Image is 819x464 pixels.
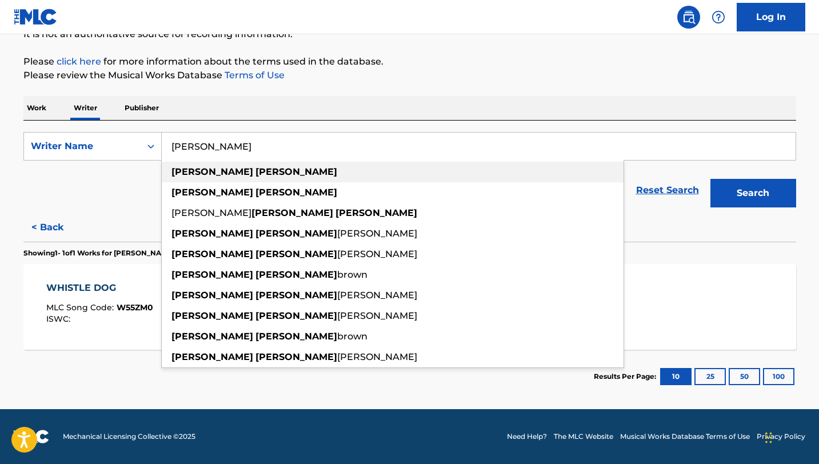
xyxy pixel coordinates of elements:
[63,431,195,442] span: Mechanical Licensing Collective © 2025
[23,96,50,120] p: Work
[171,310,253,321] strong: [PERSON_NAME]
[171,351,253,362] strong: [PERSON_NAME]
[620,431,750,442] a: Musical Works Database Terms of Use
[255,331,337,342] strong: [PERSON_NAME]
[171,207,251,218] span: [PERSON_NAME]
[255,310,337,321] strong: [PERSON_NAME]
[46,281,153,295] div: WHISTLE DOG
[554,431,613,442] a: The MLC Website
[57,56,101,67] a: click here
[14,9,58,25] img: MLC Logo
[255,249,337,259] strong: [PERSON_NAME]
[682,10,696,24] img: search
[507,431,547,442] a: Need Help?
[23,132,796,213] form: Search Form
[251,207,333,218] strong: [PERSON_NAME]
[23,27,796,41] p: It is not an authoritative source for recording information.
[255,351,337,362] strong: [PERSON_NAME]
[255,166,337,177] strong: [PERSON_NAME]
[762,409,819,464] iframe: Chat Widget
[23,264,796,350] a: WHISTLE DOGMLC Song Code:W55ZM0ISWC:Writers (2)[PERSON_NAME], [PERSON_NAME] [PERSON_NAME]Recordin...
[763,368,794,385] button: 100
[729,368,760,385] button: 50
[337,249,417,259] span: [PERSON_NAME]
[117,302,153,313] span: W55ZM0
[222,70,285,81] a: Terms of Use
[765,421,772,455] div: Drag
[23,213,92,242] button: < Back
[171,249,253,259] strong: [PERSON_NAME]
[70,96,101,120] p: Writer
[171,228,253,239] strong: [PERSON_NAME]
[171,331,253,342] strong: [PERSON_NAME]
[171,290,253,301] strong: [PERSON_NAME]
[335,207,417,218] strong: [PERSON_NAME]
[630,178,705,203] a: Reset Search
[337,351,417,362] span: [PERSON_NAME]
[23,69,796,82] p: Please review the Musical Works Database
[337,228,417,239] span: [PERSON_NAME]
[660,368,692,385] button: 10
[46,302,117,313] span: MLC Song Code :
[23,248,174,258] p: Showing 1 - 1 of 1 Works for [PERSON_NAME]
[23,55,796,69] p: Please for more information about the terms used in the database.
[737,3,805,31] a: Log In
[255,290,337,301] strong: [PERSON_NAME]
[46,314,73,324] span: ISWC :
[594,371,659,382] p: Results Per Page:
[707,6,730,29] div: Help
[710,179,796,207] button: Search
[171,187,253,198] strong: [PERSON_NAME]
[337,269,367,280] span: brown
[337,310,417,321] span: [PERSON_NAME]
[171,166,253,177] strong: [PERSON_NAME]
[712,10,725,24] img: help
[757,431,805,442] a: Privacy Policy
[171,269,253,280] strong: [PERSON_NAME]
[31,139,134,153] div: Writer Name
[694,368,726,385] button: 25
[337,331,367,342] span: brown
[14,430,49,443] img: logo
[255,269,337,280] strong: [PERSON_NAME]
[255,228,337,239] strong: [PERSON_NAME]
[121,96,162,120] p: Publisher
[677,6,700,29] a: Public Search
[255,187,337,198] strong: [PERSON_NAME]
[337,290,417,301] span: [PERSON_NAME]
